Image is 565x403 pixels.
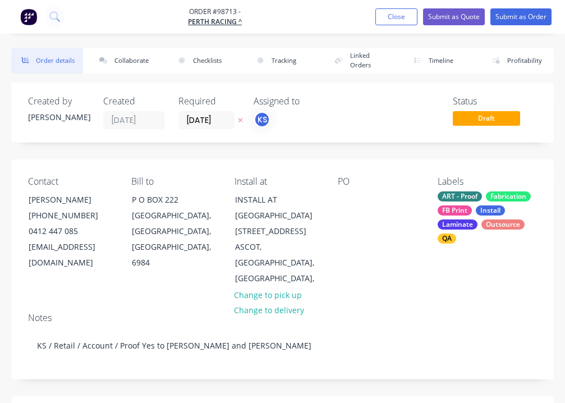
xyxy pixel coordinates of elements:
div: Install at [235,176,338,187]
div: QA [438,233,456,244]
div: [PHONE_NUMBER] [29,208,122,223]
div: Contact [28,176,131,187]
div: P O BOX 222[GEOGRAPHIC_DATA], [GEOGRAPHIC_DATA], [GEOGRAPHIC_DATA], 6984 [122,191,235,271]
div: INSTALL AT [GEOGRAPHIC_DATA][STREET_ADDRESS] [235,192,328,239]
div: Created by [28,96,90,107]
div: ART - Proof [438,191,482,201]
button: Profitability [482,48,554,74]
div: KS / Retail / Account / Proof Yes to [PERSON_NAME] and [PERSON_NAME] [28,328,537,363]
a: Perth Racing ^ [188,17,242,27]
div: Notes [28,313,537,323]
button: Change to delivery [228,303,310,318]
button: Tracking [247,48,319,74]
div: [PERSON_NAME] [29,192,122,208]
div: 0412 447 085 [29,223,122,239]
button: Collaborate [90,48,162,74]
div: PO [338,176,438,187]
button: Close [375,8,417,25]
div: [EMAIL_ADDRESS][DOMAIN_NAME] [29,239,122,271]
div: Assigned to [254,96,366,107]
div: Install [476,205,505,216]
div: INSTALL AT [GEOGRAPHIC_DATA][STREET_ADDRESS]ASCOT, [GEOGRAPHIC_DATA], [GEOGRAPHIC_DATA], [226,191,338,287]
span: Order #98713 - [188,7,242,17]
button: Timeline [403,48,475,74]
button: Change to pick up [228,287,308,302]
button: Submit as Quote [423,8,485,25]
div: P O BOX 222 [132,192,225,208]
div: [PERSON_NAME][PHONE_NUMBER]0412 447 085[EMAIL_ADDRESS][DOMAIN_NAME] [19,191,131,271]
div: FB Print [438,205,472,216]
button: Order details [11,48,83,74]
img: Factory [20,8,37,25]
div: Outsource [481,219,525,230]
button: Linked Orders [325,48,397,74]
button: Submit as Order [490,8,552,25]
div: [GEOGRAPHIC_DATA], [GEOGRAPHIC_DATA], [GEOGRAPHIC_DATA], 6984 [132,208,225,271]
div: Laminate [438,219,477,230]
div: Bill to [131,176,235,187]
button: Checklists [168,48,240,74]
div: Fabrication [486,191,531,201]
div: [PERSON_NAME] [28,111,90,123]
div: Labels [438,176,538,187]
button: KS [254,111,270,128]
div: Status [453,96,537,107]
div: ASCOT, [GEOGRAPHIC_DATA], [GEOGRAPHIC_DATA], [235,239,328,286]
div: Required [178,96,240,107]
span: Draft [453,111,520,125]
div: Created [103,96,165,107]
